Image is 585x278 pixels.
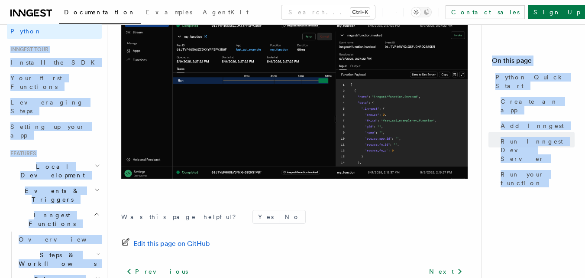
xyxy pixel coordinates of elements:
[492,69,575,94] a: Python Quick Start
[446,5,525,19] a: Contact sales
[15,232,102,247] a: Overview
[497,167,575,191] a: Run your function
[7,207,102,232] button: Inngest Functions
[10,59,100,66] span: Install the SDK
[121,213,242,221] p: Was this page helpful?
[7,186,94,204] span: Events & Triggers
[10,123,85,139] span: Setting up your app
[279,210,305,223] button: No
[497,118,575,134] a: Add Inngest
[492,56,575,69] h4: On this page
[7,70,102,95] a: Your first Functions
[281,5,375,19] button: Search...Ctrl+K
[121,238,210,250] a: Edit this page on GitHub
[501,137,575,163] span: Run Inngest Dev Server
[133,238,210,250] span: Edit this page on GitHub
[7,95,102,119] a: Leveraging Steps
[411,7,432,17] button: Toggle dark mode
[197,3,254,23] a: AgentKit
[19,236,108,243] span: Overview
[64,9,136,16] span: Documentation
[7,162,94,180] span: Local Development
[15,247,102,271] button: Steps & Workflows
[59,3,141,24] a: Documentation
[7,23,102,39] a: Python
[10,75,62,90] span: Your first Functions
[253,210,279,223] button: Yes
[7,46,48,53] span: Inngest tour
[495,73,575,90] span: Python Quick Start
[7,159,102,183] button: Local Development
[10,28,42,35] span: Python
[350,8,370,16] kbd: Ctrl+K
[15,251,97,268] span: Steps & Workflows
[7,119,102,143] a: Setting up your app
[501,121,564,130] span: Add Inngest
[203,9,249,16] span: AgentKit
[501,97,575,114] span: Create an app
[501,170,575,187] span: Run your function
[7,55,102,70] a: Install the SDK
[10,99,84,114] span: Leveraging Steps
[7,150,36,157] span: Features
[7,183,102,207] button: Events & Triggers
[146,9,192,16] span: Examples
[7,211,94,228] span: Inngest Functions
[497,94,575,118] a: Create an app
[141,3,197,23] a: Examples
[497,134,575,167] a: Run Inngest Dev Server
